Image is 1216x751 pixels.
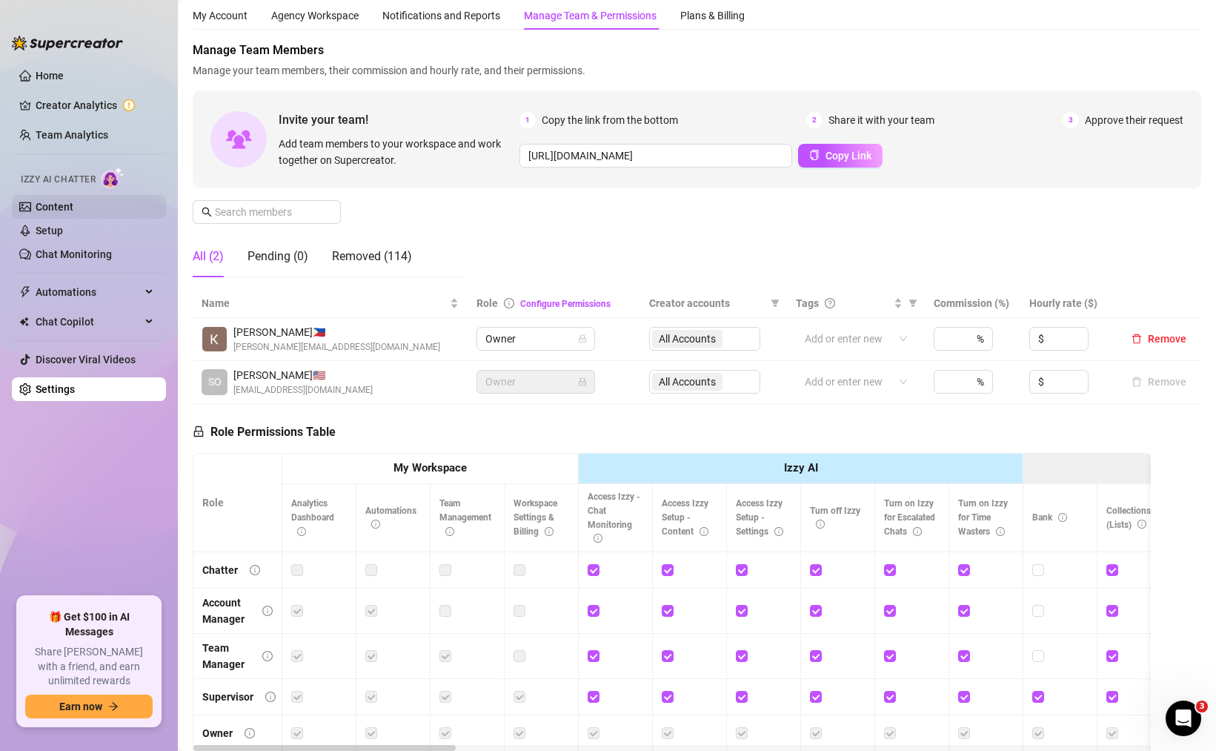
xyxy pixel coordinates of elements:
span: arrow-right [108,701,119,712]
span: 1 [519,112,536,128]
span: search [202,207,212,217]
span: info-circle [996,527,1005,536]
div: Owner [202,725,233,741]
span: Team Management [439,498,491,537]
div: Supervisor [202,689,253,705]
span: Chat Copilot [36,310,141,334]
span: info-circle [265,692,276,702]
a: Configure Permissions [520,299,611,309]
span: info-circle [445,527,454,536]
strong: My Workspace [393,461,467,474]
img: logo-BBDzfeDw.svg [12,36,123,50]
span: info-circle [774,527,783,536]
span: info-circle [1058,513,1067,522]
span: SO [208,374,222,390]
img: AI Chatter [102,167,124,188]
span: Analytics Dashboard [291,498,334,537]
span: Izzy AI Chatter [21,173,96,187]
span: info-circle [371,520,380,529]
button: Copy Link [798,144,883,168]
span: info-circle [545,527,554,536]
div: Manage Team & Permissions [524,7,657,24]
img: Ken Sy [202,327,227,351]
div: Agency Workspace [271,7,359,24]
span: Turn on Izzy for Escalated Chats [884,498,935,537]
span: Tags [796,295,819,311]
span: Approve their request [1085,112,1183,128]
div: Chatter [202,562,238,578]
a: Team Analytics [36,129,108,141]
span: Turn off Izzy [810,506,860,530]
span: Manage your team members, their commission and hourly rate, and their permissions. [193,62,1201,79]
span: Invite your team! [279,110,519,129]
span: Bank [1032,512,1067,523]
img: Chat Copilot [19,317,29,327]
button: Remove [1126,373,1192,391]
span: info-circle [297,527,306,536]
a: Content [36,201,73,213]
span: Owner [485,371,586,393]
span: info-circle [700,527,708,536]
h5: Role Permissions Table [193,423,336,441]
a: Creator Analytics exclamation-circle [36,93,154,117]
span: 3 [1196,701,1208,712]
div: Removed (114) [332,248,412,265]
span: Copy the link from the bottom [542,112,678,128]
span: [EMAIL_ADDRESS][DOMAIN_NAME] [233,383,373,397]
a: Chat Monitoring [36,248,112,260]
span: Manage Team Members [193,42,1201,59]
span: 2 [806,112,823,128]
span: filter [906,292,920,314]
span: Name [202,295,447,311]
iframe: Intercom live chat [1166,701,1201,736]
span: Owner [485,328,586,350]
span: filter [908,299,917,308]
span: Turn on Izzy for Time Wasters [958,498,1008,537]
span: Automations [365,506,416,530]
span: lock [578,334,587,343]
span: Collections (Lists) [1106,506,1151,530]
span: filter [771,299,780,308]
span: [PERSON_NAME] 🇺🇸 [233,367,373,383]
span: Copy Link [825,150,871,162]
span: [PERSON_NAME][EMAIL_ADDRESS][DOMAIN_NAME] [233,340,440,354]
span: Access Izzy Setup - Content [662,498,708,537]
span: info-circle [245,728,255,738]
span: delete [1132,334,1142,344]
span: Add team members to your workspace and work together on Supercreator. [279,136,514,168]
span: Creator accounts [649,295,765,311]
span: Share [PERSON_NAME] with a friend, and earn unlimited rewards [25,645,153,689]
a: Discover Viral Videos [36,354,136,365]
span: lock [578,377,587,386]
input: Search members [215,204,320,220]
span: info-circle [250,565,260,575]
span: Automations [36,280,141,304]
div: Plans & Billing [680,7,745,24]
div: All (2) [193,248,224,265]
span: question-circle [825,298,835,308]
span: 🎁 Get $100 in AI Messages [25,610,153,639]
span: lock [193,426,205,437]
span: filter [768,292,783,314]
span: info-circle [262,651,273,661]
span: info-circle [504,298,514,308]
div: My Account [193,7,247,24]
div: Notifications and Reports [382,7,500,24]
span: Access Izzy - Chat Monitoring [588,492,640,544]
div: Account Manager [202,595,250,627]
button: Remove [1126,330,1192,348]
span: thunderbolt [19,286,31,298]
span: Earn now [59,701,102,712]
span: info-circle [816,520,825,529]
span: Remove [1148,333,1186,345]
span: info-circle [913,527,922,536]
a: Settings [36,383,75,395]
th: Hourly rate ($) [1020,289,1117,318]
button: Earn nowarrow-right [25,695,153,718]
span: Role [476,297,498,309]
span: copy [809,150,820,160]
span: 3 [1063,112,1079,128]
th: Name [193,289,468,318]
span: info-circle [262,606,273,616]
span: [PERSON_NAME] 🇵🇭 [233,324,440,340]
